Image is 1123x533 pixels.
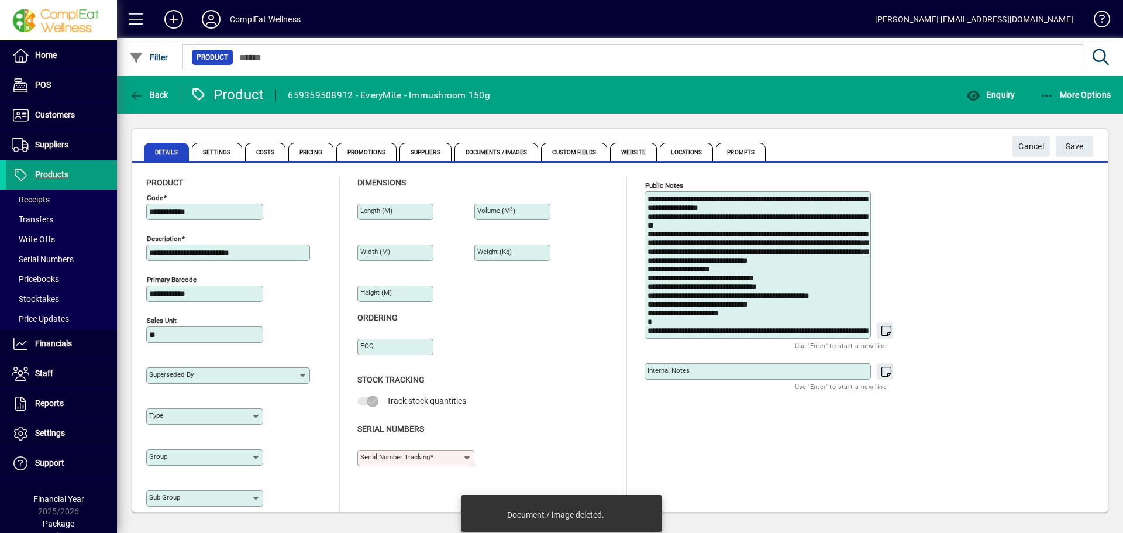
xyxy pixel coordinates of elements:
mat-label: EOQ [360,342,374,350]
span: Stocktakes [12,294,59,304]
button: Filter [126,47,171,68]
mat-label: Sub group [149,493,180,501]
a: Home [6,41,117,70]
span: Serial Numbers [357,424,424,434]
a: Stocktakes [6,289,117,309]
div: 659359508912 - EveryMite - Immushroom 150g [288,86,490,105]
mat-label: Description [147,235,181,243]
a: Suppliers [6,130,117,160]
span: Promotions [336,143,397,161]
span: Pricing [288,143,333,161]
span: Filter [129,53,168,62]
mat-label: Serial Number tracking [360,453,430,461]
div: Document / image deleted. [507,509,604,521]
mat-label: Weight (Kg) [477,247,512,256]
a: Settings [6,419,117,448]
span: Track stock quantities [387,396,466,405]
button: Back [126,84,171,105]
span: Products [35,170,68,179]
span: Dimensions [357,178,406,187]
div: ComplEat Wellness [230,10,301,29]
mat-label: Type [149,411,163,419]
span: Product [197,51,228,63]
span: Suppliers [399,143,452,161]
button: Add [155,9,192,30]
span: Write Offs [12,235,55,244]
span: Home [35,50,57,60]
button: Cancel [1012,136,1050,157]
a: POS [6,71,117,100]
span: Enquiry [966,90,1015,99]
span: Prompts [716,143,766,161]
span: Back [129,90,168,99]
mat-label: Superseded by [149,370,194,379]
mat-hint: Use 'Enter' to start a new line [795,380,887,393]
span: Transfers [12,215,53,224]
span: Custom Fields [541,143,607,161]
span: Pricebooks [12,274,59,284]
span: Documents / Images [454,143,539,161]
span: Details [144,143,189,161]
a: Serial Numbers [6,249,117,269]
span: ave [1066,137,1084,156]
a: Customers [6,101,117,130]
div: [PERSON_NAME] [EMAIL_ADDRESS][DOMAIN_NAME] [875,10,1073,29]
span: Stock Tracking [357,375,425,384]
span: Price Updates [12,314,69,324]
a: Staff [6,359,117,388]
button: Save [1056,136,1093,157]
span: Customers [35,110,75,119]
span: Financial Year [33,494,84,504]
span: Cancel [1018,137,1044,156]
mat-label: Length (m) [360,207,392,215]
mat-hint: Use 'Enter' to start a new line [795,339,887,352]
span: Financials [35,339,72,348]
mat-label: Primary barcode [147,276,197,284]
span: Settings [35,428,65,438]
button: Enquiry [963,84,1018,105]
a: Financials [6,329,117,359]
mat-label: Group [149,452,167,460]
sup: 3 [510,206,513,212]
a: Transfers [6,209,117,229]
span: More Options [1040,90,1111,99]
a: Pricebooks [6,269,117,289]
span: Serial Numbers [12,255,74,264]
span: Package [43,519,74,528]
a: Price Updates [6,309,117,329]
span: Product [146,178,183,187]
app-page-header-button: Back [117,84,181,105]
mat-label: Width (m) [360,247,390,256]
mat-label: Internal Notes [647,366,690,374]
mat-label: Height (m) [360,288,392,297]
a: Receipts [6,190,117,209]
span: Reports [35,398,64,408]
div: Product [190,85,264,104]
a: Knowledge Base [1085,2,1108,40]
span: Ordering [357,313,398,322]
a: Reports [6,389,117,418]
span: S [1066,142,1070,151]
span: Suppliers [35,140,68,149]
span: Staff [35,369,53,378]
mat-label: Volume (m ) [477,207,515,215]
a: Write Offs [6,229,117,249]
span: Website [610,143,657,161]
span: Receipts [12,195,50,204]
button: More Options [1037,84,1114,105]
mat-label: Public Notes [645,181,683,190]
span: Settings [192,143,242,161]
span: Locations [660,143,713,161]
mat-label: Sales unit [147,317,177,325]
mat-label: Code [147,194,163,202]
span: Costs [245,143,286,161]
span: POS [35,80,51,90]
span: Support [35,458,64,467]
button: Profile [192,9,230,30]
a: Support [6,449,117,478]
